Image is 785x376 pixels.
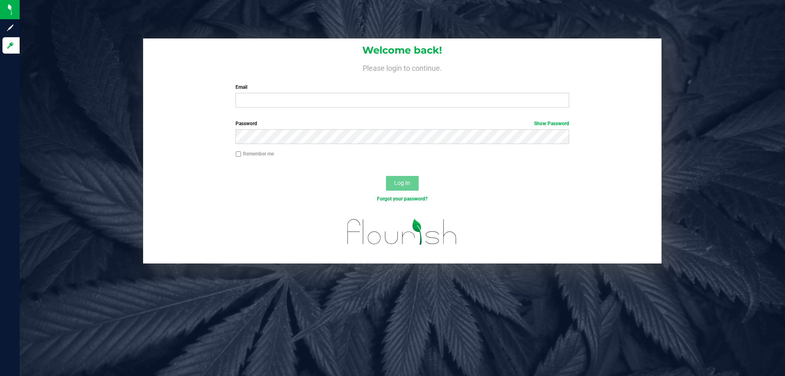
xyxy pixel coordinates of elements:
[337,211,467,253] img: flourish_logo.svg
[235,83,569,91] label: Email
[143,62,662,72] h4: Please login to continue.
[235,150,274,158] label: Remember me
[386,176,419,191] button: Log In
[377,196,428,202] a: Forgot your password?
[6,41,14,50] inline-svg: Log in
[235,151,241,157] input: Remember me
[394,180,410,186] span: Log In
[235,121,257,126] span: Password
[143,45,662,56] h1: Welcome back!
[534,121,569,126] a: Show Password
[6,24,14,32] inline-svg: Sign up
